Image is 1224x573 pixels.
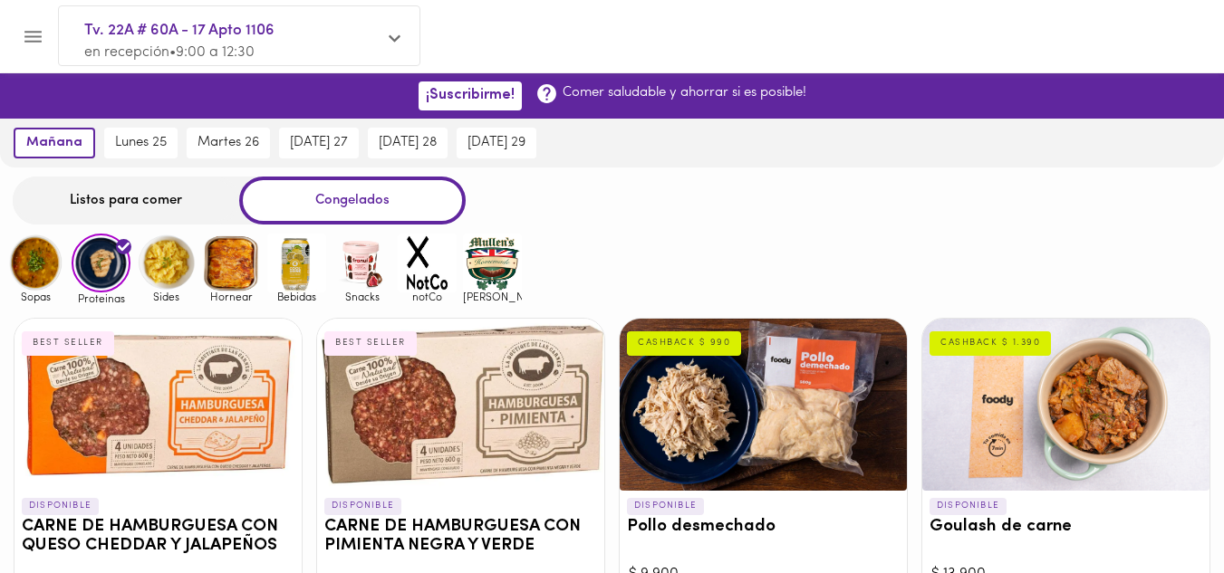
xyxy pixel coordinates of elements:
[563,83,806,102] p: Comer saludable y ahorrar si es posible!
[84,45,255,60] span: en recepción • 9:00 a 12:30
[930,518,1202,537] h3: Goulash de carne
[72,234,130,292] img: Proteinas
[104,128,178,158] button: lunes 25
[627,518,900,537] h3: Pollo desmechado
[187,128,270,158] button: martes 26
[426,87,515,104] span: ¡Suscribirme!
[84,19,376,43] span: Tv. 22A # 60A - 17 Apto 1106
[11,14,55,59] button: Menu
[333,234,391,292] img: Snacks
[1119,468,1206,555] iframe: Messagebird Livechat Widget
[14,128,95,158] button: mañana
[324,331,417,355] div: BEST SELLER
[26,135,82,151] span: mañana
[463,234,522,292] img: mullens
[198,135,259,151] span: martes 26
[6,291,65,302] span: Sopas
[22,331,114,355] div: BEST SELLER
[467,135,525,151] span: [DATE] 29
[419,81,522,110] button: ¡Suscribirme!
[930,498,1007,514] p: DISPONIBLE
[267,291,326,302] span: Bebidas
[202,291,261,302] span: Hornear
[137,291,196,302] span: Sides
[368,128,448,158] button: [DATE] 28
[620,319,907,491] div: Pollo desmechado
[267,234,326,292] img: Bebidas
[333,291,391,302] span: Snacks
[930,331,1051,355] div: CASHBACK $ 1.390
[14,319,302,491] div: CARNE DE HAMBURGUESA CON QUESO CHEDDAR Y JALAPEÑOS
[6,234,65,292] img: Sopas
[398,234,457,292] img: notCo
[922,319,1210,491] div: Goulash de carne
[324,498,401,514] p: DISPONIBLE
[627,331,741,355] div: CASHBACK $ 990
[457,128,536,158] button: [DATE] 29
[324,518,597,556] h3: CARNE DE HAMBURGUESA CON PIMIENTA NEGRA Y VERDE
[72,292,130,304] span: Proteinas
[627,498,704,514] p: DISPONIBLE
[22,498,99,514] p: DISPONIBLE
[22,518,294,556] h3: CARNE DE HAMBURGUESA CON QUESO CHEDDAR Y JALAPEÑOS
[398,291,457,302] span: notCo
[239,177,466,224] div: Congelados
[115,135,167,151] span: lunes 25
[202,234,261,292] img: Hornear
[290,135,348,151] span: [DATE] 27
[137,234,196,292] img: Sides
[463,291,522,302] span: [PERSON_NAME]
[13,177,239,224] div: Listos para comer
[317,319,604,491] div: CARNE DE HAMBURGUESA CON PIMIENTA NEGRA Y VERDE
[379,135,437,151] span: [DATE] 28
[279,128,359,158] button: [DATE] 27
